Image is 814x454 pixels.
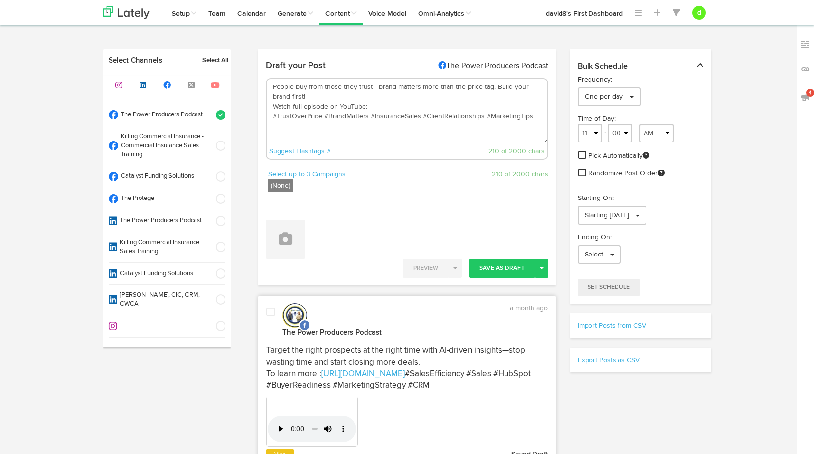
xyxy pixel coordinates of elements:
span: Bulk Schedule [578,59,628,75]
img: links_off.svg [800,64,810,74]
span: The Power Producers Podcast [117,216,209,226]
span: The Power Producers Podcast [118,111,209,120]
a: [URL][DOMAIN_NAME] [321,370,405,378]
p: Frequency: [578,75,704,85]
img: keywords_off.svg [800,40,810,50]
span: [PERSON_NAME], CIC, CRM, CWCA [117,291,209,309]
span: Catalyst Funding Solutions [118,172,209,181]
span: Set Schedule [588,284,630,290]
p: Ending On: [578,232,704,242]
span: 210 of 2000 chars [492,170,548,179]
label: (None) [268,179,293,192]
strong: The Power Producers Podcast [282,329,382,336]
button: Preview [403,259,449,278]
img: picture [282,303,307,328]
span: Starting [DATE] [585,212,629,219]
h4: Draft your Post [266,61,326,70]
a: Select Channels [103,56,197,66]
span: Killing Commercial Insurance - Commercial Insurance Sales Training [118,132,209,160]
p: Starting On: [578,193,704,203]
span: The Protege [118,194,209,203]
time: a month ago [510,305,548,312]
span: : [604,130,606,137]
span: Select [585,251,603,258]
span: Pick Automatically [589,151,649,161]
button: d [692,6,706,20]
a: Export Posts as CSV [578,357,640,364]
button: Set Schedule [578,279,640,296]
span: 210 of 2000 chars [488,148,545,155]
img: announcements_off.svg [800,92,810,102]
a: Import Posts from CSV [578,322,646,329]
span: 4 [806,89,814,97]
a: Suggest Hashtags # [269,148,331,155]
button: Save As Draft [469,259,535,278]
img: logo_lately_bg_light.svg [103,6,150,19]
img: facebook.svg [299,319,310,331]
span: Killing Commercial Insurance Sales Training [117,238,209,256]
div: Time of Day: [578,114,704,124]
span: One per day [585,93,623,100]
iframe: Opens a widget where you can find more information [751,425,804,449]
di-null: The Power Producers Podcast [438,62,548,70]
video: Your browser does not support HTML5 video. [268,398,356,442]
a: Select up to 3 Campaigns [268,169,346,180]
p: Target the right prospects at the right time with AI-driven insights—stop wasting time and start ... [266,345,548,392]
span: Catalyst Funding Solutions [117,269,209,279]
a: Select All [202,56,228,66]
span: Randomize Post Order [589,169,665,178]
